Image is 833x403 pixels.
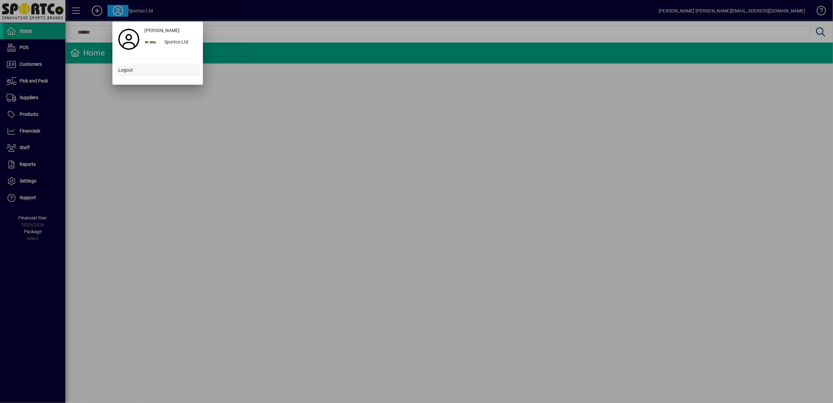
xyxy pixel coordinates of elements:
button: Sportco Ltd [142,37,200,48]
button: Logout [116,64,200,76]
span: [PERSON_NAME] [144,27,179,34]
div: Sportco Ltd [159,37,200,48]
span: Logout [118,67,133,74]
a: [PERSON_NAME] [142,25,200,37]
a: Profile [116,33,142,45]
